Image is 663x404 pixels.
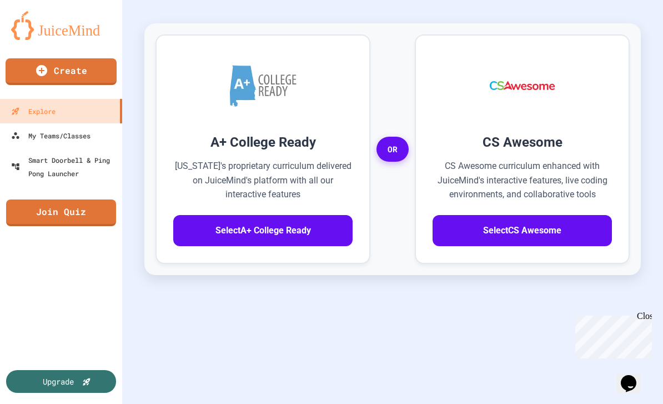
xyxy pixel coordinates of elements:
[376,137,409,162] span: OR
[11,11,111,40] img: logo-orange.svg
[173,215,353,246] button: SelectA+ College Ready
[173,159,353,202] p: [US_STATE]'s proprietary curriculum delivered on JuiceMind's platform with all our interactive fe...
[230,65,297,107] img: A+ College Ready
[6,58,117,85] a: Create
[571,311,652,358] iframe: chat widget
[11,153,118,180] div: Smart Doorbell & Ping Pong Launcher
[433,132,612,152] h3: CS Awesome
[479,52,566,119] img: CS Awesome
[6,199,116,226] a: Join Quiz
[433,159,612,202] p: CS Awesome curriculum enhanced with JuiceMind's interactive features, live coding environments, a...
[616,360,652,393] iframe: chat widget
[11,129,91,142] div: My Teams/Classes
[11,104,56,118] div: Explore
[433,215,612,246] button: SelectCS Awesome
[43,376,74,387] div: Upgrade
[4,4,77,71] div: Chat with us now!Close
[173,132,353,152] h3: A+ College Ready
